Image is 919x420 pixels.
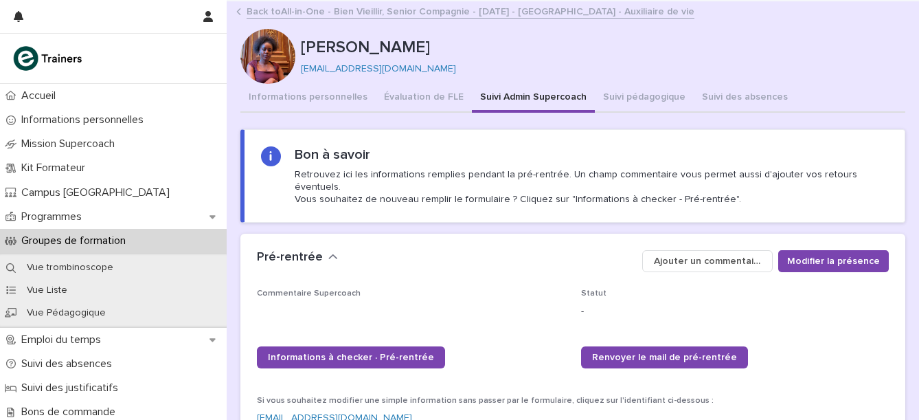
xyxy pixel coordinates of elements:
[472,84,595,113] button: Suivi Admin Supercoach
[247,3,694,19] a: Back toAll-in-One - Bien Vieillir, Senior Compagnie - [DATE] - [GEOGRAPHIC_DATA] - Auxiliaire de vie
[16,234,137,247] p: Groupes de formation
[301,64,456,74] a: [EMAIL_ADDRESS][DOMAIN_NAME]
[16,137,126,151] p: Mission Supercoach
[257,346,445,368] a: Informations à checker · Pré-rentrée
[581,346,748,368] a: Renvoyer le mail de pré-rentrée
[257,250,338,265] button: Pré-rentrée
[16,406,126,419] p: Bons de commande
[295,168,888,206] p: Retrouvez ici les informations remplies pendant la pré-rentrée. Un champ commentaire vous permet ...
[654,254,761,268] span: Ajouter un commentaire
[16,357,123,371] p: Suivi des absences
[642,250,773,272] button: Ajouter un commentaire
[257,250,323,265] h2: Pré-rentrée
[16,262,124,274] p: Vue trombinoscope
[581,289,606,298] span: Statut
[16,285,78,296] p: Vue Liste
[257,397,714,405] span: Si vous souhaitez modifier une simple information sans passer par le formulaire, cliquez sur l'id...
[16,89,67,102] p: Accueil
[595,84,694,113] button: Suivi pédagogique
[376,84,472,113] button: Évaluation de FLE
[581,305,889,319] p: -
[778,250,889,272] button: Modifier la présence
[16,333,112,346] p: Emploi du temps
[11,45,87,72] img: K0CqGN7SDeD6s4JG8KQk
[787,254,880,268] span: Modifier la présence
[16,162,96,175] p: Kit Formateur
[240,84,376,113] button: Informations personnelles
[16,307,117,319] p: Vue Pédagogique
[694,84,796,113] button: Suivi des absences
[592,353,737,362] span: Renvoyer le mail de pré-rentrée
[16,186,181,199] p: Campus [GEOGRAPHIC_DATA]
[16,210,93,223] p: Programmes
[301,38,900,58] p: [PERSON_NAME]
[295,146,370,163] h2: Bon à savoir
[257,289,361,298] span: Commentaire Supercoach
[16,113,155,126] p: Informations personnelles
[16,382,129,395] p: Suivi des justificatifs
[268,353,434,362] span: Informations à checker · Pré-rentrée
